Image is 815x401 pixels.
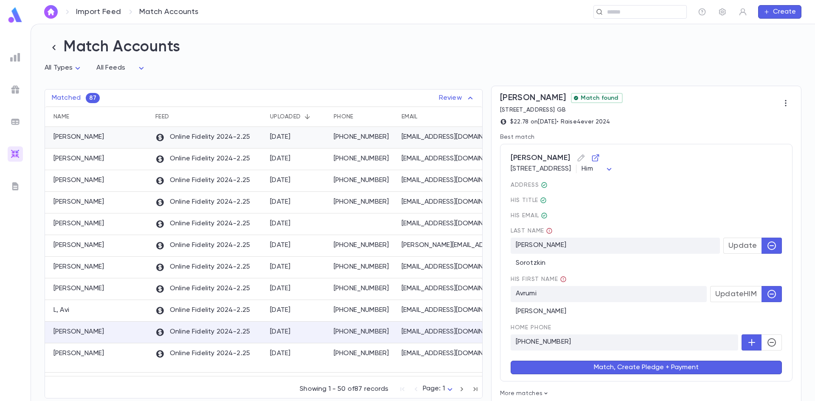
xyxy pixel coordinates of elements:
[500,134,793,140] p: Best match
[511,276,782,283] span: His first Name
[334,198,393,206] p: [PHONE_NUMBER]
[53,107,69,127] div: Name
[139,7,199,17] p: Match Accounts
[45,107,151,127] div: Name
[52,94,81,102] p: Matched
[10,84,20,95] img: campaigns_grey.99e729a5f7ee94e3726e6486bddda8f1.svg
[402,154,495,163] p: [EMAIL_ADDRESS][DOMAIN_NAME]
[46,8,56,15] img: home_white.a664292cf8c1dea59945f0da9f25487c.svg
[423,385,445,392] span: Page: 1
[155,263,250,272] p: Online Fidelity 2024-2.25
[53,306,69,314] p: L, Avi
[511,197,782,204] span: His title
[439,93,475,103] p: Review
[45,64,73,71] span: All Types
[500,93,566,103] span: [PERSON_NAME]
[53,133,104,141] p: [PERSON_NAME]
[511,334,738,351] p: [PHONE_NUMBER]
[96,64,125,71] span: All Feeds
[334,328,393,336] p: [PHONE_NUMBER]
[155,284,250,294] p: Online Fidelity 2024-2.25
[402,198,495,206] p: [EMAIL_ADDRESS][DOMAIN_NAME]
[270,133,291,141] div: 9/2/2025
[270,219,291,228] div: 9/2/2025
[334,284,393,293] p: [PHONE_NUMBER]
[402,306,495,314] p: [EMAIL_ADDRESS][DOMAIN_NAME]
[710,286,762,302] button: UpdateHIM
[270,263,291,271] div: 9/2/2025
[53,263,104,271] p: [PERSON_NAME]
[723,238,762,254] button: Update
[728,241,757,250] span: Update
[402,241,495,250] p: [PERSON_NAME][EMAIL_ADDRESS][PERSON_NAME][DOMAIN_NAME]
[10,117,20,127] img: batches_grey.339ca447c9d9533ef1741baa751efc33.svg
[334,349,393,358] p: [PHONE_NUMBER]
[270,284,291,293] div: 9/2/2025
[155,241,250,250] p: Online Fidelity 2024-2.25
[155,219,250,229] p: Online Fidelity 2024-2.25
[266,107,329,127] div: Uploaded
[511,324,782,331] span: home Phone
[402,219,495,228] p: [EMAIL_ADDRESS][DOMAIN_NAME]
[155,107,169,127] div: Feed
[10,181,20,191] img: letters_grey.7941b92b52307dd3b8a917253454ce1c.svg
[270,241,291,250] div: 9/2/2025
[511,302,782,316] div: [PERSON_NAME]
[334,241,393,250] p: [PHONE_NUMBER]
[96,60,146,76] div: All Feeds
[155,349,250,359] p: Online Fidelity 2024-2.25
[45,60,83,76] div: All Types
[402,263,495,271] p: [EMAIL_ADDRESS][DOMAIN_NAME]
[402,284,495,293] p: [EMAIL_ADDRESS][DOMAIN_NAME]
[53,284,104,293] p: [PERSON_NAME]
[10,149,20,159] img: imports_gradient.a72c8319815fb0872a7f9c3309a0627a.svg
[53,198,104,206] p: [PERSON_NAME]
[270,176,291,185] div: 9/2/2025
[334,107,353,127] div: Phone
[402,176,495,185] p: [EMAIL_ADDRESS][DOMAIN_NAME]
[270,328,291,336] div: 9/2/2025
[511,227,782,234] span: last Name
[511,254,782,267] div: Sorotzkin
[151,107,266,127] div: Feed
[541,182,548,188] div: 74 Castlewood Road, London N16 6DH GB
[53,219,104,228] p: [PERSON_NAME]
[582,161,614,177] div: Him
[155,154,250,164] p: Online Fidelity 2024-2.25
[334,133,393,141] p: [PHONE_NUMBER]
[86,95,100,101] span: 87
[270,107,301,127] div: Uploaded
[53,241,104,250] p: [PERSON_NAME]
[155,198,250,207] p: Online Fidelity 2024-2.25
[155,176,250,185] p: Online Fidelity 2024-2.25
[402,107,417,127] div: Email
[511,165,782,173] div: [STREET_ADDRESS]
[758,5,801,19] button: Create
[541,212,548,219] div: isaacsorotzkin626@gmail.com
[402,349,495,358] p: [EMAIL_ADDRESS][DOMAIN_NAME]
[270,306,291,314] div: 9/2/2025
[500,390,793,397] p: More matches
[715,289,757,299] span: Update HIM
[334,154,393,163] p: [PHONE_NUMBER]
[300,385,388,393] p: Showing 1 - 50 of 87 records
[53,328,104,336] p: [PERSON_NAME]
[397,107,501,127] div: Email
[45,38,801,57] h2: Match Accounts
[334,306,393,314] p: [PHONE_NUMBER]
[53,154,104,163] p: [PERSON_NAME]
[540,197,547,204] div: Mr.
[500,107,623,113] p: [STREET_ADDRESS] GB
[53,349,104,358] p: [PERSON_NAME]
[511,212,782,219] span: His email
[511,151,782,165] span: [PERSON_NAME]
[155,306,250,315] p: Online Fidelity 2024-2.25
[155,133,250,142] p: Online Fidelity 2024-2.25
[76,7,121,17] a: Import Feed
[402,328,495,336] p: [EMAIL_ADDRESS][DOMAIN_NAME]
[577,95,622,101] span: Match found
[270,154,291,163] div: 9/2/2025
[329,107,397,127] div: Phone
[510,118,610,125] p: $22.78 on [DATE] • Raise4ever 2024
[10,52,20,62] img: reports_grey.c525e4749d1bce6a11f5fe2a8de1b229.svg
